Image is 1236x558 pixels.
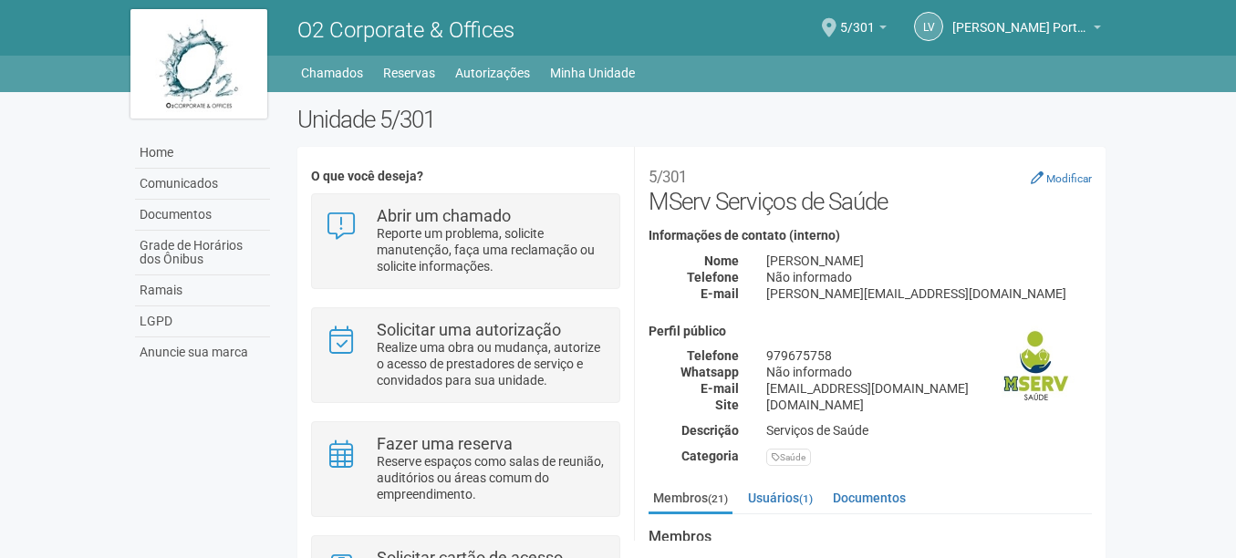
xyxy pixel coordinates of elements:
p: Reporte um problema, solicite manutenção, faça uma reclamação ou solicite informações. [377,225,606,274]
strong: Abrir um chamado [377,206,511,225]
a: Fazer uma reserva Reserve espaços como salas de reunião, auditórios ou áreas comum do empreendime... [326,436,606,502]
strong: Solicitar uma autorização [377,320,561,339]
div: Saúde [766,449,811,466]
img: logo.jpg [130,9,267,119]
a: Chamados [301,60,363,86]
span: Luis Vasconcelos Porto Fernandes [952,3,1089,35]
div: [DOMAIN_NAME] [753,397,1106,413]
div: [PERSON_NAME] [753,253,1106,269]
a: Comunicados [135,169,270,200]
div: Serviços de Saúde [753,422,1106,439]
a: LV [914,12,943,41]
a: Ramais [135,275,270,306]
strong: E-mail [701,286,739,301]
small: (21) [708,492,728,505]
a: Minha Unidade [550,60,635,86]
strong: Fazer uma reserva [377,434,513,453]
a: 5/301 [840,23,887,37]
h2: Unidade 5/301 [297,106,1106,133]
a: Autorizações [455,60,530,86]
p: Realize uma obra ou mudança, autorize o acesso de prestadores de serviço e convidados para sua un... [377,339,606,388]
a: LGPD [135,306,270,337]
h2: MServ Serviços de Saúde [649,160,1092,215]
span: 5/301 [840,3,875,35]
a: Modificar [1031,170,1092,185]
h4: Informações de contato (interno) [649,229,1092,243]
small: (1) [799,492,813,505]
a: Abrir um chamado Reporte um problema, solicite manutenção, faça uma reclamação ou solicite inform... [326,208,606,274]
a: Grade de Horários dos Ônibus [135,231,270,275]
a: Solicitar uma autorização Realize uma obra ou mudança, autorize o acesso de prestadores de serviç... [326,322,606,388]
a: Anuncie sua marca [135,337,270,367]
a: Usuários(1) [743,484,817,511]
span: O2 Corporate & Offices [297,17,514,43]
div: [EMAIL_ADDRESS][DOMAIN_NAME] [753,380,1106,397]
strong: Telefone [687,270,739,284]
a: Membros(21) [649,484,732,514]
a: Documentos [135,200,270,231]
div: Não informado [753,364,1106,380]
strong: Descrição [681,423,739,438]
h4: O que você deseja? [311,170,620,183]
a: Documentos [828,484,910,511]
strong: Site [715,398,739,412]
div: 979675758 [753,347,1106,364]
div: Não informado [753,269,1106,285]
a: [PERSON_NAME] Porto [PERSON_NAME] [952,23,1101,37]
strong: Categoria [681,449,739,463]
p: Reserve espaços como salas de reunião, auditórios ou áreas comum do empreendimento. [377,453,606,502]
strong: Nome [704,253,739,268]
strong: Membros [649,529,1092,545]
a: Home [135,138,270,169]
strong: Whatsapp [680,365,739,379]
img: business.png [987,325,1078,416]
div: [PERSON_NAME][EMAIL_ADDRESS][DOMAIN_NAME] [753,285,1106,302]
strong: E-mail [701,381,739,396]
small: Modificar [1046,172,1092,185]
small: 5/301 [649,168,687,186]
strong: Telefone [687,348,739,363]
a: Reservas [383,60,435,86]
h4: Perfil público [649,325,1092,338]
